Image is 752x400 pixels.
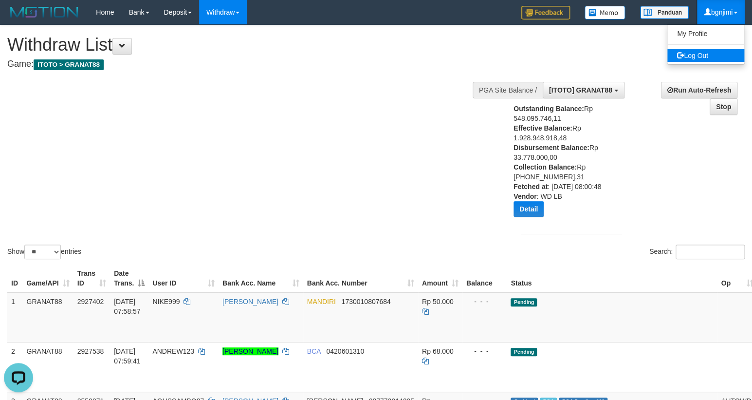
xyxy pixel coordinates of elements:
span: NIKE999 [152,298,180,305]
img: Button%20Memo.svg [585,6,625,19]
button: Open LiveChat chat widget [4,4,33,33]
span: ANDREW123 [152,347,194,355]
img: Feedback.jpg [521,6,570,19]
b: Outstanding Balance: [514,105,584,113]
th: Trans ID: activate to sort column ascending [73,265,110,292]
th: Bank Acc. Name: activate to sort column ascending [219,265,303,292]
a: [PERSON_NAME] [222,298,278,305]
th: Balance [462,265,507,292]
a: My Profile [667,27,744,40]
td: 2 [7,342,23,392]
span: [DATE] 07:58:57 [114,298,141,315]
select: Showentries [24,245,61,259]
span: [ITOTO] GRANAT88 [549,86,612,94]
th: Game/API: activate to sort column ascending [23,265,73,292]
th: Status [507,265,717,292]
span: ITOTO > GRANAT88 [34,59,104,70]
h1: Withdraw List [7,35,492,55]
span: 2927538 [77,347,104,355]
button: [ITOTO] GRANAT88 [543,82,624,98]
span: Pending [511,298,537,306]
td: GRANAT88 [23,292,73,343]
b: Collection Balance: [514,163,577,171]
th: Amount: activate to sort column ascending [418,265,462,292]
td: GRANAT88 [23,342,73,392]
th: Date Trans.: activate to sort column descending [110,265,148,292]
span: Copy 0420601310 to clipboard [326,347,364,355]
th: User ID: activate to sort column ascending [148,265,219,292]
span: Copy 1730010807684 to clipboard [341,298,390,305]
img: MOTION_logo.png [7,5,81,19]
td: 1 [7,292,23,343]
span: [DATE] 07:59:41 [114,347,141,365]
span: Rp 50.000 [422,298,454,305]
input: Search: [676,245,745,259]
a: Stop [710,98,737,115]
div: Rp 548.095.746,11 Rp 1.928.948.918,48 Rp 33.778.000,00 Rp [PHONE_NUMBER],31 : [DATE] 08:00:48 : W... [514,104,610,224]
a: [PERSON_NAME] [222,347,278,355]
b: Vendor [514,192,536,200]
a: Run Auto-Refresh [661,82,737,98]
th: ID [7,265,23,292]
span: 2927402 [77,298,104,305]
b: Effective Balance: [514,124,572,132]
button: Detail [514,201,544,217]
b: Disbursement Balance: [514,144,589,152]
span: MANDIRI [307,298,336,305]
h4: Game: [7,59,492,69]
span: Rp 68.000 [422,347,454,355]
span: BCA [307,347,321,355]
span: Pending [511,348,537,356]
b: Fetched at [514,183,548,190]
th: Bank Acc. Number: activate to sort column ascending [303,265,418,292]
label: Show entries [7,245,81,259]
a: Log Out [667,49,744,62]
div: - - - [466,346,503,356]
img: panduan.png [640,6,689,19]
div: - - - [466,297,503,306]
div: PGA Site Balance / [473,82,543,98]
label: Search: [649,245,745,259]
